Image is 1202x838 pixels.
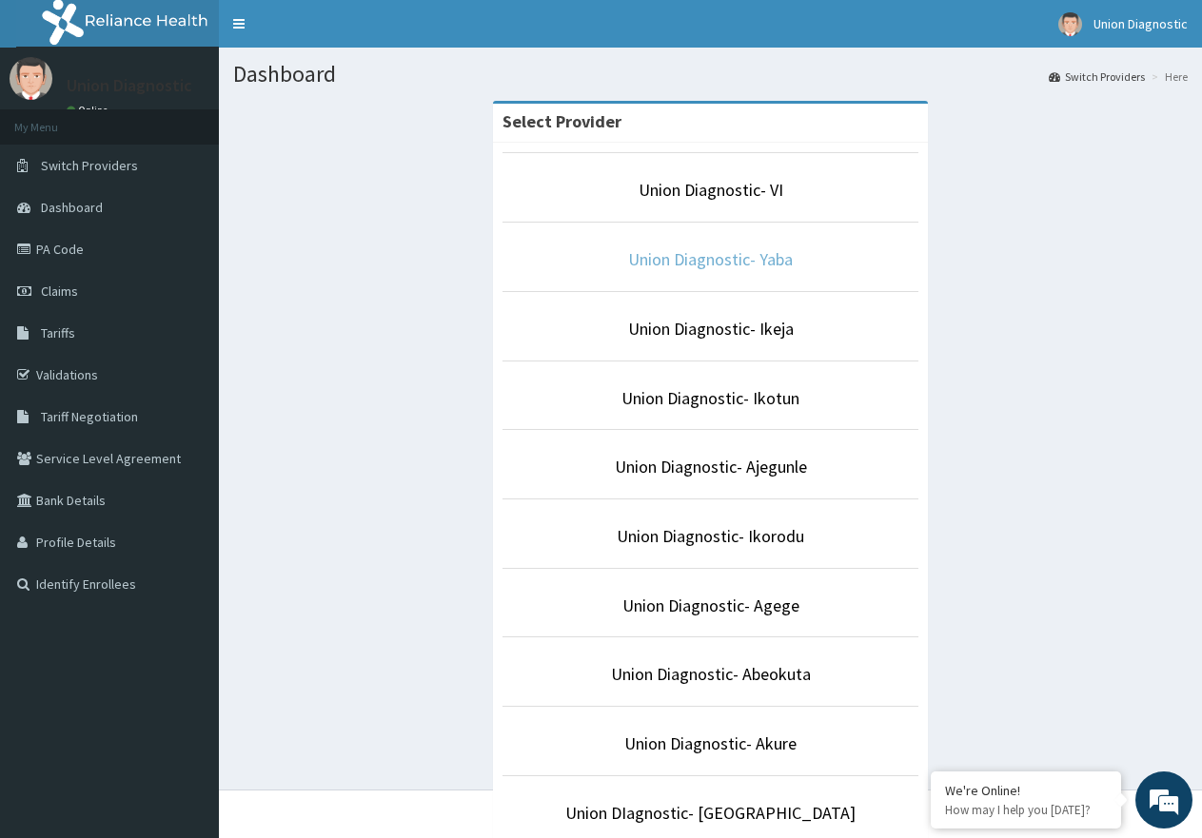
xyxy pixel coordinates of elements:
[624,732,797,754] a: Union Diagnostic- Akure
[628,318,794,340] a: Union Diagnostic- Ikeja
[1049,68,1145,85] a: Switch Providers
[233,62,1188,87] h1: Dashboard
[41,157,138,174] span: Switch Providers
[622,594,799,616] a: Union Diagnostic- Agege
[67,104,112,117] a: Online
[628,248,793,270] a: Union Diagnostic- Yaba
[41,199,103,216] span: Dashboard
[565,802,856,824] a: Union DIagnostic- [GEOGRAPHIC_DATA]
[615,456,807,477] a: Union Diagnostic- Ajegunle
[639,179,783,201] a: Union Diagnostic- VI
[41,324,75,341] span: Tariffs
[502,110,621,132] strong: Select Provider
[1094,15,1188,32] span: Union Diagnostic
[1147,68,1188,85] li: Here
[611,663,811,685] a: Union Diagnostic- Abeokuta
[41,283,78,300] span: Claims
[621,387,799,409] a: Union Diagnostic- Ikotun
[945,782,1107,799] div: We're Online!
[617,525,804,547] a: Union Diagnostic- Ikorodu
[67,77,192,94] p: Union Diagnostic
[945,802,1107,818] p: How may I help you today?
[10,57,52,100] img: User Image
[1058,12,1082,36] img: User Image
[41,408,138,425] span: Tariff Negotiation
